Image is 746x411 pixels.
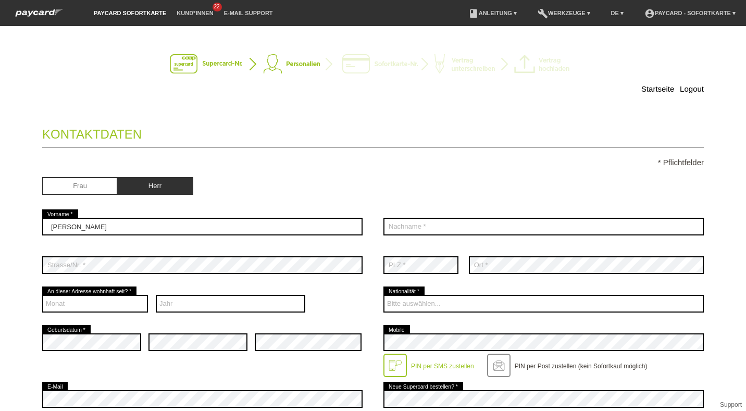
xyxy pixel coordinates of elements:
a: DE ▾ [606,10,629,16]
a: Startseite [641,84,674,93]
i: build [538,8,548,19]
legend: Kontaktdaten [42,117,704,147]
span: 22 [213,3,222,11]
a: E-Mail Support [219,10,278,16]
label: PIN per Post zustellen (kein Sofortkauf möglich) [515,363,648,370]
i: account_circle [644,8,655,19]
a: Support [720,401,742,408]
a: Logout [680,84,704,93]
a: paycard Sofortkarte [10,12,68,20]
label: PIN per SMS zustellen [411,363,474,370]
a: paycard Sofortkarte [89,10,171,16]
a: bookAnleitung ▾ [463,10,522,16]
a: Kund*innen [171,10,218,16]
img: instantcard-v3-de-2.png [170,54,576,75]
img: paycard Sofortkarte [10,7,68,18]
a: buildWerkzeuge ▾ [532,10,595,16]
p: * Pflichtfelder [42,158,704,167]
i: book [468,8,479,19]
a: account_circlepaycard - Sofortkarte ▾ [639,10,741,16]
